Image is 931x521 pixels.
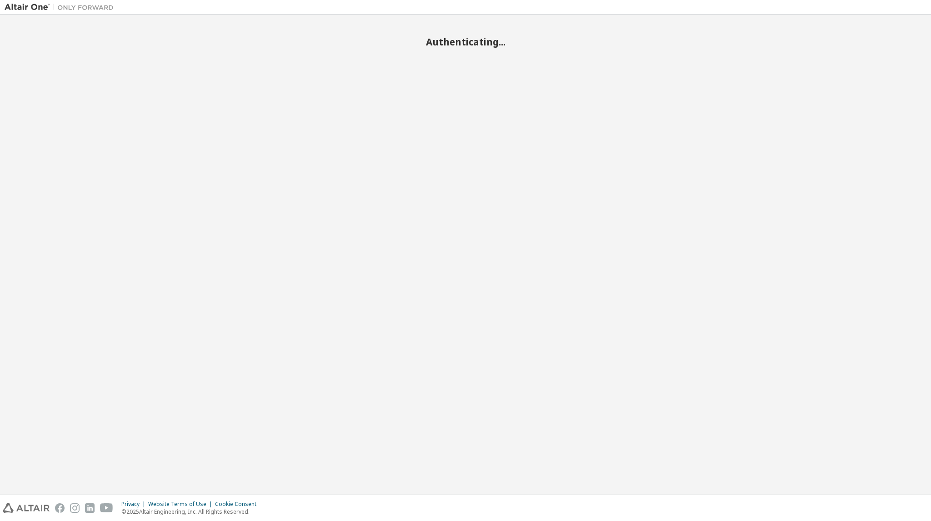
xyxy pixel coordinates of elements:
img: instagram.svg [70,503,80,513]
img: Altair One [5,3,118,12]
img: facebook.svg [55,503,65,513]
h2: Authenticating... [5,36,926,48]
img: linkedin.svg [85,503,95,513]
div: Website Terms of Use [148,501,215,508]
p: © 2025 Altair Engineering, Inc. All Rights Reserved. [121,508,262,516]
div: Cookie Consent [215,501,262,508]
div: Privacy [121,501,148,508]
img: altair_logo.svg [3,503,50,513]
img: youtube.svg [100,503,113,513]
